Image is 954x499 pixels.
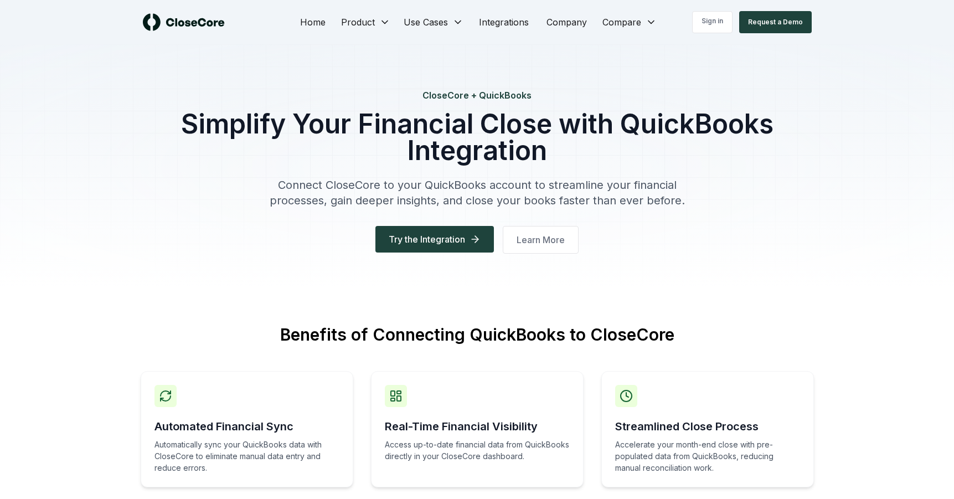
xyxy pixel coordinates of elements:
button: Request a Demo [739,11,812,33]
img: logo [143,13,225,31]
a: Sign in [692,11,733,33]
h3: Automated Financial Sync [154,419,339,434]
button: Product [334,11,397,33]
p: Access up-to-date financial data from QuickBooks directly in your CloseCore dashboard. [385,439,570,462]
h3: Real-Time Financial Visibility [385,419,570,434]
p: Connect CloseCore to your QuickBooks account to streamline your financial processes, gain deeper ... [265,177,690,208]
h1: Simplify Your Financial Close with QuickBooks Integration [141,111,814,164]
button: Use Cases [397,11,470,33]
h4: CloseCore + QuickBooks [141,89,814,102]
button: Compare [596,11,663,33]
a: Company [538,11,596,33]
h2: Benefits of Connecting QuickBooks to CloseCore [141,325,814,371]
p: Accelerate your month-end close with pre-populated data from QuickBooks, reducing manual reconcil... [615,439,800,474]
button: Try the Integration [375,226,494,253]
a: Try the Integration [375,226,494,254]
p: Automatically sync your QuickBooks data with CloseCore to eliminate manual data entry and reduce ... [154,439,339,474]
span: Compare [602,16,641,29]
button: Learn More [503,226,579,254]
span: Product [341,16,375,29]
a: Home [291,11,334,33]
a: Integrations [470,11,538,33]
span: Use Cases [404,16,448,29]
h3: Streamlined Close Process [615,419,800,434]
